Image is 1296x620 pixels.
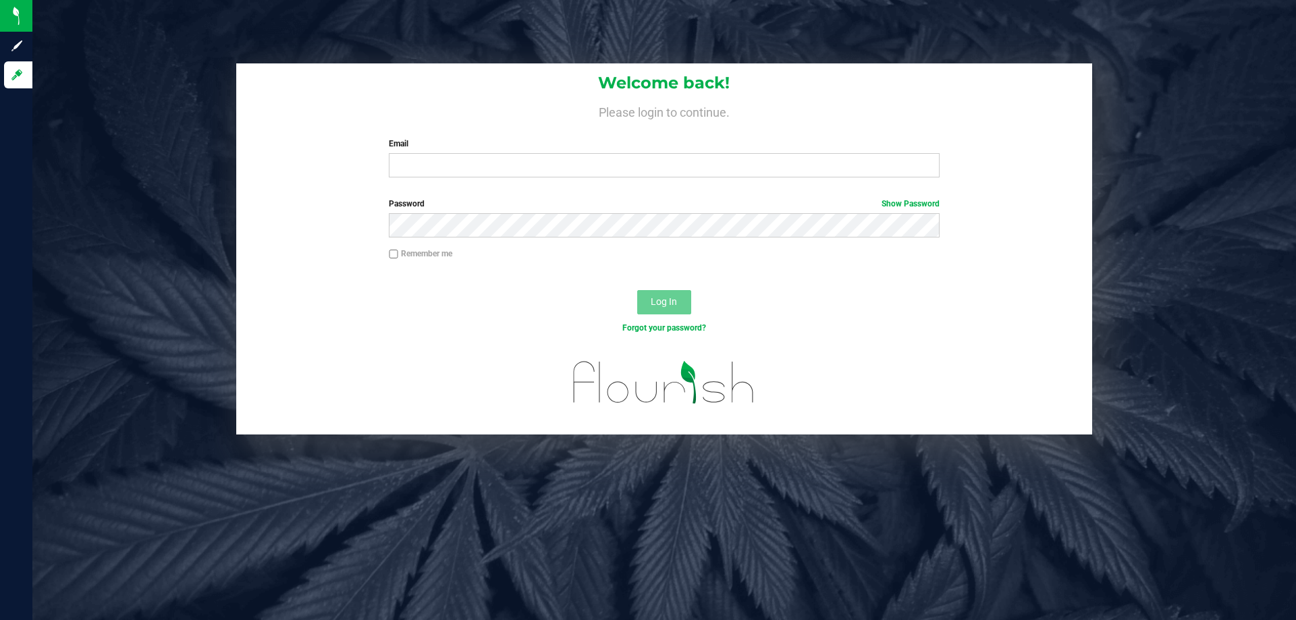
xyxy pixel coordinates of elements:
[389,248,452,260] label: Remember me
[389,199,425,208] span: Password
[651,296,677,307] span: Log In
[637,290,691,314] button: Log In
[882,199,940,208] a: Show Password
[389,138,939,150] label: Email
[236,103,1092,119] h4: Please login to continue.
[622,323,706,333] a: Forgot your password?
[557,348,771,417] img: flourish_logo.svg
[10,39,24,53] inline-svg: Sign up
[236,74,1092,92] h1: Welcome back!
[10,68,24,82] inline-svg: Log in
[389,250,398,259] input: Remember me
